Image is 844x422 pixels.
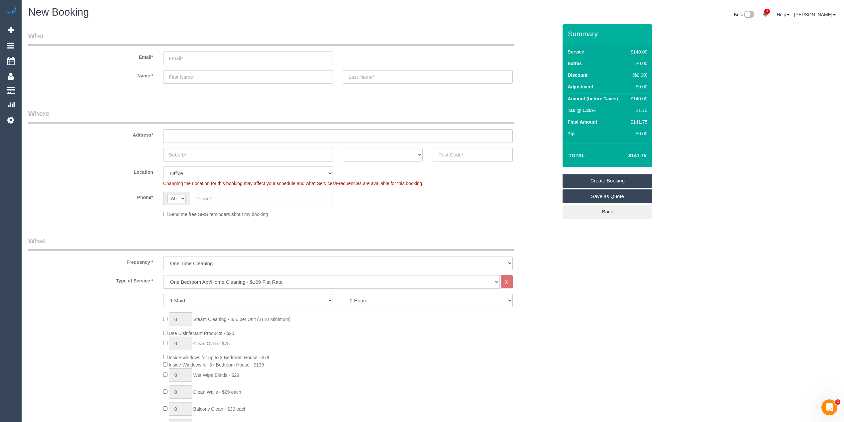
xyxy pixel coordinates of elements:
[163,70,333,84] input: First Name*
[23,70,158,79] label: Name *
[169,362,264,368] span: Inside Windows for 3+ Bedroom House - $139
[163,52,333,65] input: Email*
[193,372,239,378] span: Wet Wipe Blinds - $29
[628,83,647,90] div: $0.00
[568,130,575,137] label: Tip
[608,153,646,158] h4: $141.75
[563,205,652,219] a: Back
[569,153,585,158] strong: Total
[193,317,291,322] span: Steam Cleaning - $55 per Unit ($110 Minimum)
[563,174,652,188] a: Create Booking
[28,6,89,18] span: New Booking
[628,107,647,114] div: $1.75
[28,236,514,251] legend: What
[568,107,595,114] label: Tax @ 1.25%
[343,70,513,84] input: Last Name*
[163,181,423,186] span: Changing the Location for this booking may affect your schedule and what Services/Frequencies are...
[169,212,268,217] span: Send me free SMS reminders about my booking
[169,331,234,336] span: Use Disinfectant Products - $20
[568,72,587,78] label: Discount
[23,52,158,60] label: Email*
[563,189,652,203] a: Save as Quote
[628,95,647,102] div: $140.00
[193,406,247,412] span: Balcony Clean - $39 each
[628,60,647,67] div: $0.00
[568,60,582,67] label: Extras
[743,11,754,19] img: New interface
[23,275,158,284] label: Type of Service *
[193,389,241,395] span: Clean Walls - $29 each
[628,119,647,125] div: $141.75
[628,130,647,137] div: $0.00
[764,9,770,14] span: 1
[568,95,618,102] label: Amount (before Taxes)
[4,7,17,16] img: Automaid Logo
[28,109,514,124] legend: Where
[821,399,837,415] iframe: Intercom live chat
[28,31,514,46] legend: Who
[23,129,158,138] label: Address*
[835,399,840,405] span: 4
[568,30,649,38] h3: Summary
[23,257,158,265] label: Frequency *
[163,148,333,161] input: Suburb*
[193,341,230,346] span: Clean Oven - $75
[628,49,647,55] div: $140.00
[568,49,584,55] label: Service
[734,12,755,17] a: Beta
[169,355,269,360] span: Inside windows for up to 3 Bedroom House - $79
[777,12,790,17] a: Help
[190,192,333,205] input: Phone*
[433,148,513,161] input: Post Code*
[23,192,158,201] label: Phone*
[23,166,158,175] label: Location
[568,119,597,125] label: Final Amount
[759,7,772,21] a: 1
[568,83,593,90] label: Adjustment
[794,12,836,17] a: [PERSON_NAME]
[628,72,647,78] div: ($0.00)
